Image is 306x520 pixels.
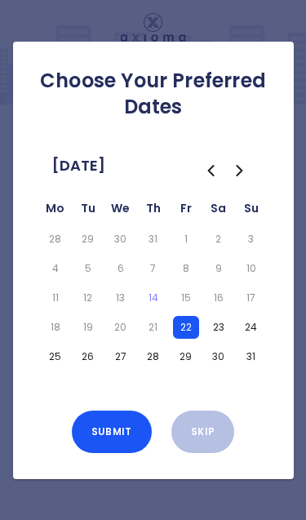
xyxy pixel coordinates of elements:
[108,228,134,251] button: Wednesday, July 30th, 2025
[75,287,101,309] button: Tuesday, August 12th, 2025
[108,316,134,339] button: Wednesday, August 20th, 2025
[196,156,225,185] button: Go to the Previous Month
[140,228,166,251] button: Thursday, July 31st, 2025
[42,287,69,309] button: Monday, August 11th, 2025
[42,345,69,368] button: Monday, August 25th, 2025
[75,228,101,251] button: Tuesday, July 29th, 2025
[173,287,199,309] button: Friday, August 15th, 2025
[137,198,170,224] th: Thursday
[173,345,199,368] button: Friday, August 29th, 2025
[140,316,166,339] button: Thursday, August 21st, 2025
[206,345,232,368] button: Saturday, August 30th, 2025
[238,228,264,251] button: Sunday, August 3rd, 2025
[52,153,105,179] span: [DATE]
[206,228,232,251] button: Saturday, August 2nd, 2025
[171,411,234,453] button: Skip
[173,228,199,251] button: Friday, August 1st, 2025
[104,198,137,224] th: Wednesday
[206,316,232,339] button: Saturday, August 23rd, 2025
[238,316,264,339] button: Sunday, August 24th, 2025
[235,198,268,224] th: Sunday
[170,198,202,224] th: Friday
[225,156,255,185] button: Go to the Next Month
[72,198,104,224] th: Tuesday
[75,257,101,280] button: Tuesday, August 5th, 2025
[108,257,134,280] button: Wednesday, August 6th, 2025
[140,287,166,309] button: Today, Thursday, August 14th, 2025
[173,316,199,339] button: Friday, August 22nd, 2025, selected
[72,411,152,453] button: Submit
[173,257,199,280] button: Friday, August 8th, 2025
[238,287,264,309] button: Sunday, August 17th, 2025
[26,68,281,120] h2: Choose Your Preferred Dates
[108,345,134,368] button: Wednesday, August 27th, 2025
[206,287,232,309] button: Saturday, August 16th, 2025
[140,345,166,368] button: Thursday, August 28th, 2025
[42,228,69,251] button: Monday, July 28th, 2025
[75,316,101,339] button: Tuesday, August 19th, 2025
[206,257,232,280] button: Saturday, August 9th, 2025
[120,13,186,46] img: Logo
[238,257,264,280] button: Sunday, August 10th, 2025
[42,257,69,280] button: Monday, August 4th, 2025
[39,198,72,224] th: Monday
[108,287,134,309] button: Wednesday, August 13th, 2025
[75,345,101,368] button: Tuesday, August 26th, 2025
[238,345,264,368] button: Sunday, August 31st, 2025
[202,198,235,224] th: Saturday
[140,257,166,280] button: Thursday, August 7th, 2025
[39,198,268,371] table: August 2025
[42,316,69,339] button: Monday, August 18th, 2025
